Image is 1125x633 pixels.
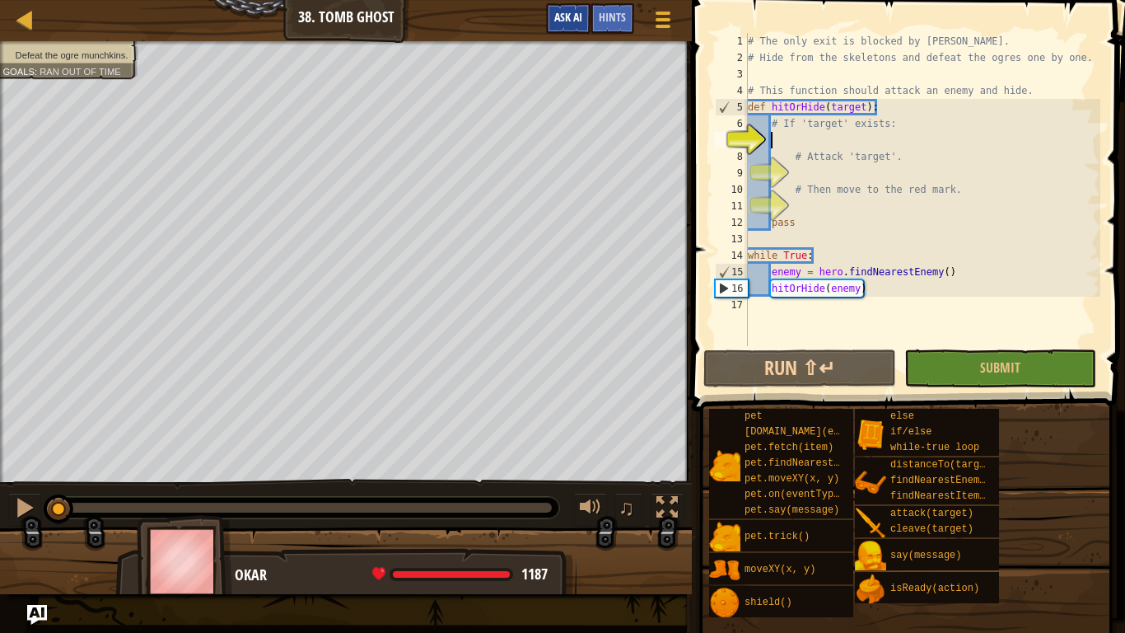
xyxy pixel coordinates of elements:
[709,588,740,619] img: portrait.png
[715,82,748,99] div: 4
[745,442,833,453] span: pet.fetch(item)
[890,475,997,486] span: findNearestEnemy()
[715,181,748,198] div: 10
[554,9,582,25] span: Ask AI
[980,359,1020,377] span: Submit
[855,541,886,572] img: portrait.png
[715,247,748,264] div: 14
[890,459,997,471] span: distanceTo(target)
[651,493,684,527] button: Toggle fullscreen
[715,165,748,181] div: 9
[709,555,740,586] img: portrait.png
[715,297,748,313] div: 17
[40,66,121,77] span: Ran out of time
[546,3,591,34] button: Ask AI
[890,426,931,438] span: if/else
[521,564,548,584] span: 1187
[890,550,961,561] span: say(message)
[137,515,232,607] img: thang_avatar_frame.png
[890,410,914,422] span: else
[745,457,904,469] span: pet.findNearestByType(type)
[715,198,748,214] div: 11
[745,473,839,485] span: pet.moveXY(x, y)
[745,564,815,575] span: moveXY(x, y)
[16,49,128,60] span: Defeat the ogre munchkins.
[619,495,635,520] span: ♫
[904,349,1096,387] button: Submit
[890,508,973,519] span: attack(target)
[855,467,886,499] img: portrait.png
[890,442,979,453] span: while-true loop
[855,508,886,539] img: portrait.png
[745,410,763,422] span: pet
[709,522,740,553] img: portrait.png
[615,493,643,527] button: ♫
[642,3,684,42] button: Show game menu
[890,523,973,535] span: cleave(target)
[235,565,560,586] div: Okar
[2,49,128,62] li: Defeat the ogre munchkins.
[715,214,748,231] div: 12
[745,597,792,608] span: shield()
[715,231,748,247] div: 13
[715,49,748,66] div: 2
[745,504,839,516] span: pet.say(message)
[716,99,748,115] div: 5
[890,490,991,502] span: findNearestItem()
[8,493,41,527] button: Ctrl + P: Pause
[372,567,548,582] div: health: 1187 / 1187
[745,426,863,438] span: [DOMAIN_NAME](enemy)
[715,115,748,132] div: 6
[709,450,740,481] img: portrait.png
[716,280,748,297] div: 16
[890,583,979,594] span: isReady(action)
[35,66,40,77] span: :
[703,349,895,387] button: Run ⇧↵
[715,33,748,49] div: 1
[715,66,748,82] div: 3
[745,489,899,500] span: pet.on(eventType, handler)
[715,148,748,165] div: 8
[27,605,47,625] button: Ask AI
[716,264,748,280] div: 15
[855,419,886,450] img: portrait.png
[2,66,35,77] span: Goals
[715,132,748,148] div: 7
[745,531,810,542] span: pet.trick()
[599,9,626,25] span: Hints
[574,493,607,527] button: Adjust volume
[855,574,886,605] img: portrait.png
